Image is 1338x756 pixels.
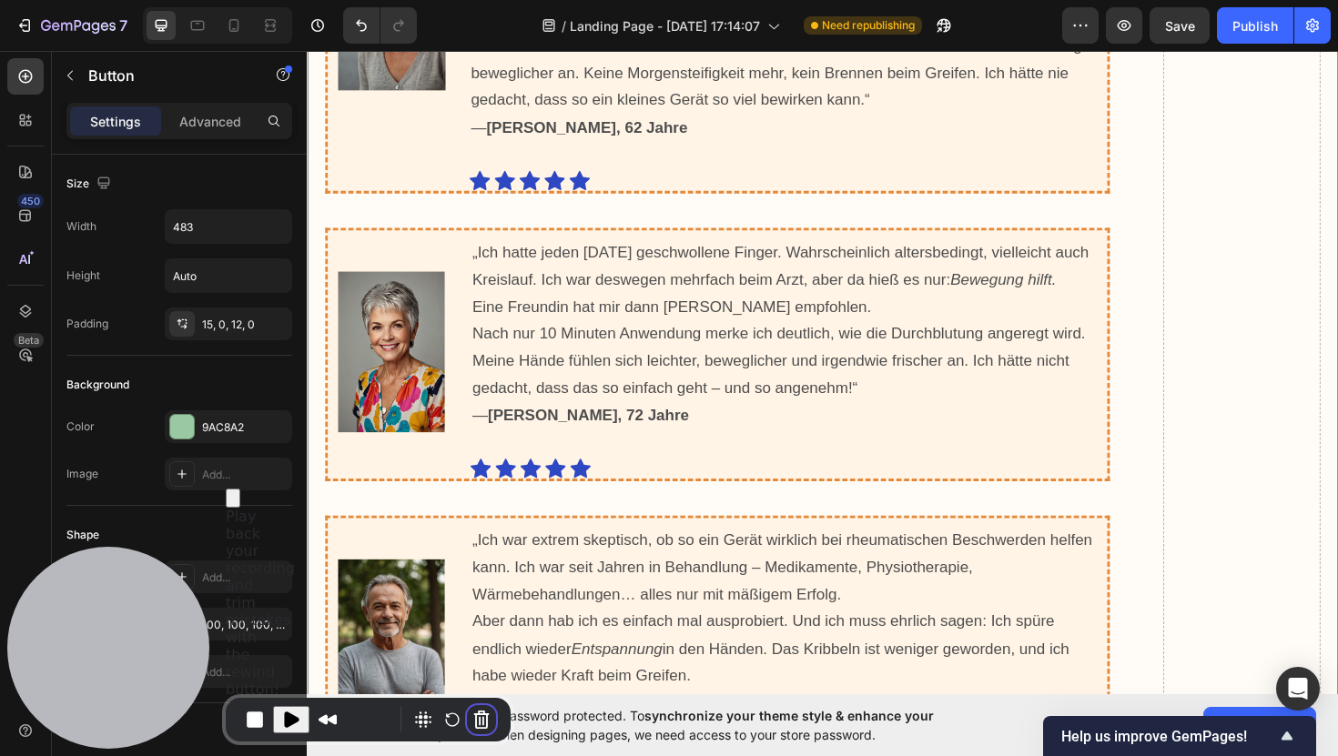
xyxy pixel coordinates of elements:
[570,16,760,35] span: Landing Page - [DATE] 17:14:07
[175,378,404,397] span: —
[175,510,831,586] span: „Ich war extrem skeptisch, ob so ein Gerät wirklich bei rheumatischen Beschwerden helfen kann. Ic...
[822,17,915,34] span: Need republishing
[7,7,136,44] button: 7
[175,264,597,282] span: Eine Freundin hat mir dann [PERSON_NAME] empfohlen.
[1165,18,1195,34] span: Save
[191,378,404,397] strong: [PERSON_NAME], 72 Jahre
[90,112,141,131] p: Settings
[202,419,288,436] div: 9AC8A2
[179,112,241,131] p: Advanced
[33,236,146,406] img: gempages_577434840819827427-bd3206d6-c6f7-4d59-97c4-a720eb36f1e7.jpg
[66,466,98,482] div: Image
[166,210,291,243] input: Auto
[66,527,99,543] div: Shape
[175,206,827,253] span: „Ich hatte jeden [DATE] geschwollene Finger. Wahrscheinlich altersbedingt, vielleicht auch Kreisl...
[66,316,108,332] div: Padding
[343,7,417,44] div: Undo/Redo
[33,540,146,711] img: gempages_577434840819827427-4dffa117-12f7-4711-a993-3ca43dbe50ef.jpg
[279,626,376,644] i: Entspannung
[66,418,95,435] div: Color
[14,333,44,348] div: Beta
[1232,16,1278,35] div: Publish
[423,706,1005,744] span: Your page is password protected. To when designing pages, we need access to your store password.
[119,15,127,36] p: 7
[423,708,934,742] span: synchronize your theme style & enhance your experience
[66,218,96,235] div: Width
[562,16,566,35] span: /
[88,65,243,86] p: Button
[66,377,129,393] div: Background
[175,597,806,672] span: Aber dann hab ich es einfach mal ausprobiert. Und ich muss ehrlich sagen: Ich spüre endlich wiede...
[1150,7,1210,44] button: Save
[307,49,1338,696] iframe: Design area
[175,292,824,368] span: Nach nur 10 Minuten Anwendung merke ich deutlich, wie die Durchblutung angeregt wird. Meine Hände...
[66,172,115,197] div: Size
[166,259,291,292] input: Auto
[202,467,288,483] div: Add...
[1061,728,1276,745] span: Help us improve GemPages!
[174,74,403,92] span: —
[202,317,288,333] div: 15, 0, 12, 0
[1217,7,1293,44] button: Publish
[1203,707,1316,743] button: Allow access
[1061,725,1298,747] button: Show survey - Help us improve GemPages!
[175,683,442,701] span: Für mich definitiv ein Gamechanger.“
[682,235,794,253] i: Bewegung hilft.
[190,74,403,92] strong: [PERSON_NAME], 62 Jahre
[66,267,100,284] div: Height
[1276,667,1320,711] div: Open Intercom Messenger
[17,194,44,208] div: 450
